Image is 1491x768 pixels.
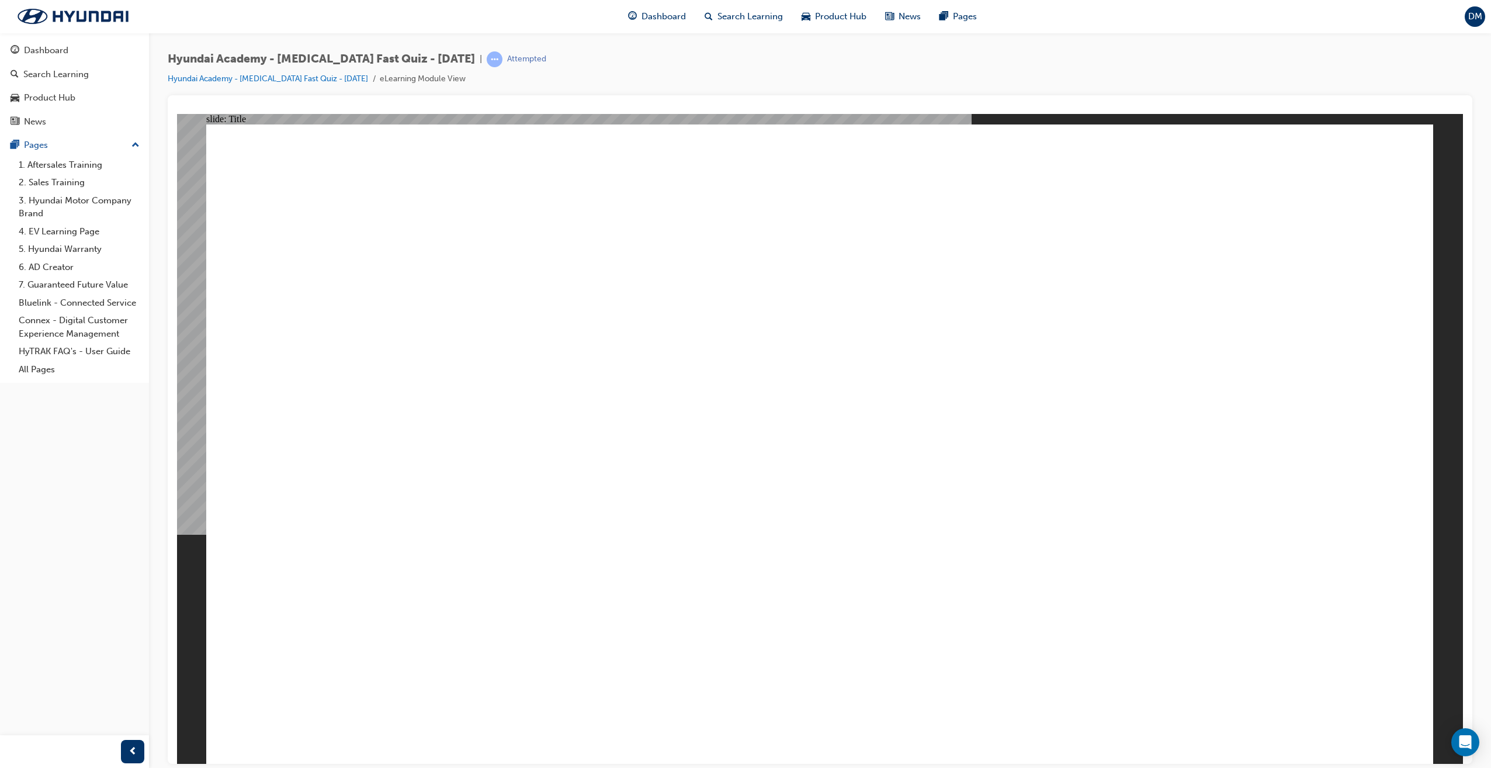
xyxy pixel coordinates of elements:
span: Search Learning [717,10,783,23]
span: pages-icon [939,9,948,24]
span: car-icon [802,9,810,24]
span: pages-icon [11,140,19,151]
div: Search Learning [23,68,89,81]
div: Pages [24,139,48,152]
span: Pages [953,10,977,23]
span: search-icon [11,70,19,80]
div: Open Intercom Messenger [1451,728,1479,756]
span: DM [1468,10,1482,23]
span: guage-icon [628,9,637,24]
span: Product Hub [815,10,866,23]
a: 1. Aftersales Training [14,156,144,174]
a: 3. Hyundai Motor Company Brand [14,192,144,223]
button: Pages [5,134,144,156]
li: eLearning Module View [380,72,466,86]
span: learningRecordVerb_ATTEMPT-icon [487,51,502,67]
span: search-icon [705,9,713,24]
span: prev-icon [129,745,137,759]
span: car-icon [11,93,19,103]
img: Trak [6,4,140,29]
span: news-icon [885,9,894,24]
span: | [480,53,482,66]
a: 4. EV Learning Page [14,223,144,241]
a: Connex - Digital Customer Experience Management [14,312,144,343]
a: Bluelink - Connected Service [14,294,144,312]
a: News [5,111,144,133]
a: 5. Hyundai Warranty [14,240,144,258]
a: news-iconNews [876,5,930,29]
div: News [24,115,46,129]
span: Hyundai Academy - [MEDICAL_DATA] Fast Quiz - [DATE] [168,53,475,66]
span: guage-icon [11,46,19,56]
span: News [899,10,921,23]
a: All Pages [14,361,144,379]
span: up-icon [131,138,140,153]
a: Search Learning [5,64,144,85]
div: Dashboard [24,44,68,57]
div: Attempted [507,54,546,65]
button: DM [1465,6,1485,27]
button: DashboardSearch LearningProduct HubNews [5,37,144,134]
a: Dashboard [5,40,144,61]
a: pages-iconPages [930,5,986,29]
a: 7. Guaranteed Future Value [14,276,144,294]
a: 2. Sales Training [14,174,144,192]
a: guage-iconDashboard [619,5,695,29]
a: car-iconProduct Hub [792,5,876,29]
a: HyTRAK FAQ's - User Guide [14,343,144,361]
div: Product Hub [24,91,75,105]
span: news-icon [11,117,19,127]
a: Product Hub [5,87,144,109]
a: Hyundai Academy - [MEDICAL_DATA] Fast Quiz - [DATE] [168,74,368,84]
a: 6. AD Creator [14,258,144,276]
span: Dashboard [642,10,686,23]
a: search-iconSearch Learning [695,5,792,29]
